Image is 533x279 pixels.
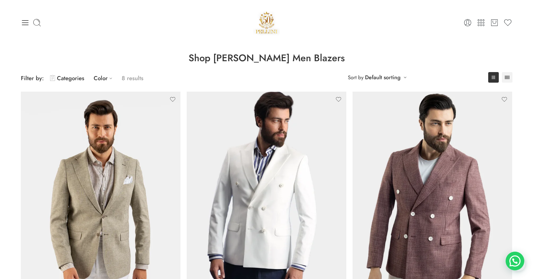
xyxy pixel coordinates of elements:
[122,71,143,85] p: 8 results
[21,74,44,82] span: Filter by:
[50,71,84,85] a: Categories
[490,18,499,27] a: Cart
[94,71,115,85] a: Color
[503,18,512,27] a: Wishlist
[253,9,280,36] img: Pellini
[253,9,280,36] a: Pellini -
[365,73,400,82] a: Default sorting
[348,72,363,83] span: Sort by
[463,18,472,27] a: Login / Register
